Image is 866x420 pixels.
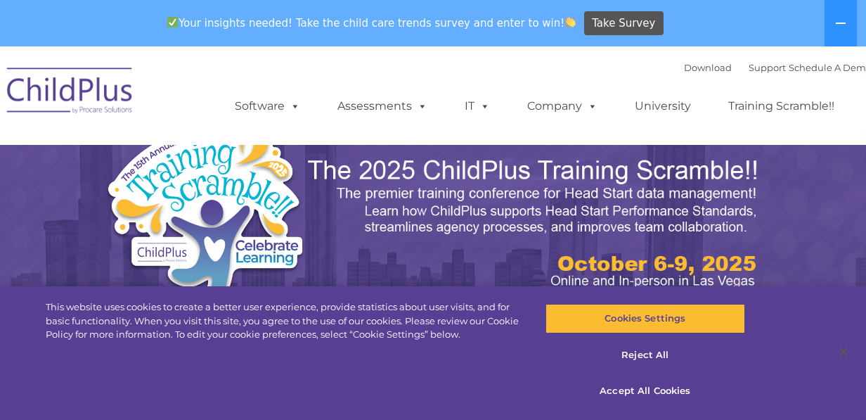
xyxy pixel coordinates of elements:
[46,300,519,342] div: This website uses cookies to create a better user experience, provide statistics about user visit...
[545,341,744,370] button: Reject All
[194,151,254,161] span: Phone number
[749,62,786,73] a: Support
[221,92,314,120] a: Software
[828,336,859,367] button: Close
[194,93,237,103] span: Last name
[545,304,744,333] button: Cookies Settings
[451,92,504,120] a: IT
[714,92,848,120] a: Training Scramble!!
[167,17,178,27] img: ✅
[684,62,732,73] a: Download
[592,11,655,36] span: Take Survey
[545,376,744,406] button: Accept All Cookies
[161,9,582,37] span: Your insights needed! Take the child care trends survey and enter to win!
[323,92,441,120] a: Assessments
[565,17,576,27] img: 👏
[513,92,612,120] a: Company
[584,11,664,36] a: Take Survey
[621,92,705,120] a: University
